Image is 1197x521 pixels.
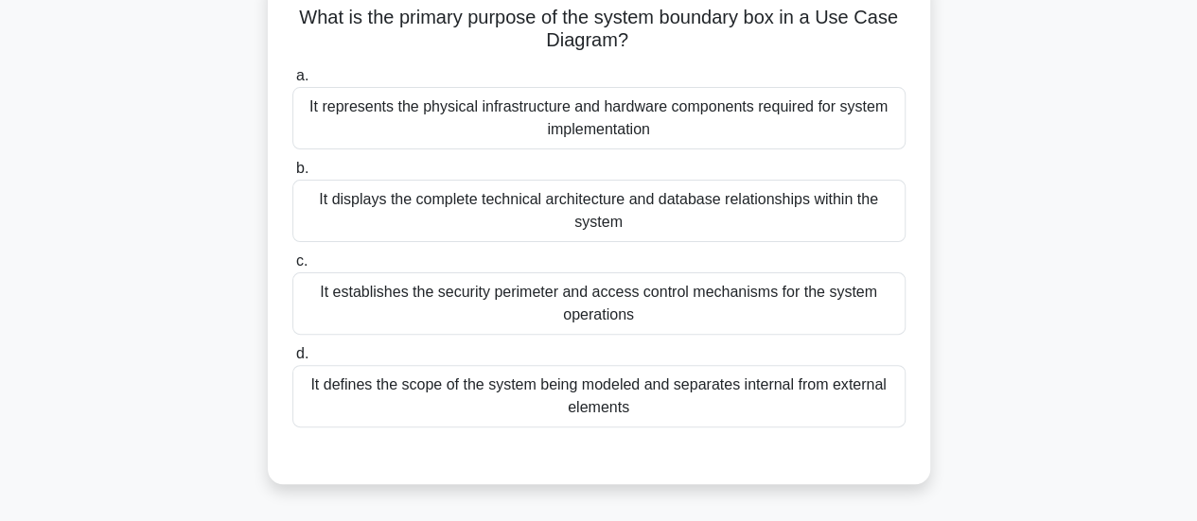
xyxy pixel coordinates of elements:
[296,252,308,269] span: c.
[292,272,906,335] div: It establishes the security perimeter and access control mechanisms for the system operations
[292,87,906,149] div: It represents the physical infrastructure and hardware components required for system implementation
[296,67,308,83] span: a.
[296,160,308,176] span: b.
[292,180,906,242] div: It displays the complete technical architecture and database relationships within the system
[290,6,907,53] h5: What is the primary purpose of the system boundary box in a Use Case Diagram?
[292,365,906,427] div: It defines the scope of the system being modeled and separates internal from external elements
[296,345,308,361] span: d.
